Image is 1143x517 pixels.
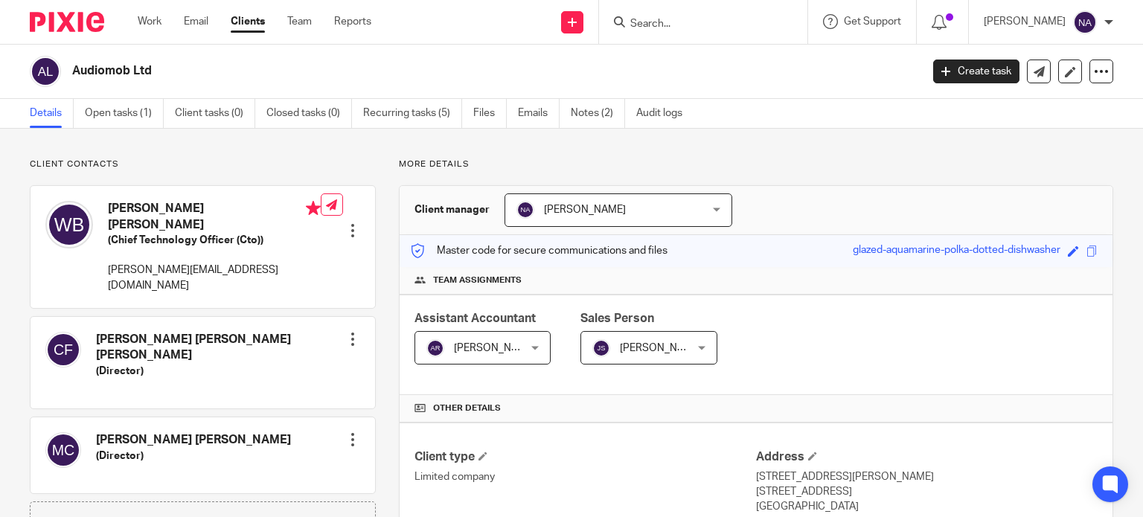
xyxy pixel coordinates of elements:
[287,14,312,29] a: Team
[853,243,1060,260] div: glazed-aquamarine-polka-dotted-dishwasher
[85,99,164,128] a: Open tasks (1)
[933,60,1019,83] a: Create task
[844,16,901,27] span: Get Support
[108,201,321,233] h4: [PERSON_NAME] [PERSON_NAME]
[30,56,61,87] img: svg%3E
[571,99,625,128] a: Notes (2)
[592,339,610,357] img: svg%3E
[45,332,81,367] img: svg%3E
[756,484,1098,499] p: [STREET_ADDRESS]
[96,432,291,448] h4: [PERSON_NAME] [PERSON_NAME]
[756,469,1098,484] p: [STREET_ADDRESS][PERSON_NAME]
[756,499,1098,514] p: [GEOGRAPHIC_DATA]
[580,312,654,324] span: Sales Person
[231,14,265,29] a: Clients
[414,202,490,217] h3: Client manager
[414,312,536,324] span: Assistant Accountant
[363,99,462,128] a: Recurring tasks (5)
[414,449,756,465] h4: Client type
[518,99,560,128] a: Emails
[636,99,694,128] a: Audit logs
[108,263,321,293] p: [PERSON_NAME][EMAIL_ADDRESS][DOMAIN_NAME]
[45,201,93,248] img: svg%3E
[411,243,667,258] p: Master code for secure communications and files
[473,99,507,128] a: Files
[433,274,522,286] span: Team assignments
[184,14,208,29] a: Email
[414,469,756,484] p: Limited company
[756,449,1098,465] h4: Address
[426,339,444,357] img: svg%3E
[306,201,321,216] i: Primary
[544,205,626,215] span: [PERSON_NAME]
[433,402,501,414] span: Other details
[175,99,255,128] a: Client tasks (0)
[1073,10,1097,34] img: svg%3E
[96,449,291,463] h5: (Director)
[45,432,81,468] img: svg%3E
[399,158,1113,170] p: More details
[516,201,534,219] img: svg%3E
[30,158,376,170] p: Client contacts
[30,99,74,128] a: Details
[334,14,371,29] a: Reports
[629,18,763,31] input: Search
[454,343,536,353] span: [PERSON_NAME]
[30,12,104,32] img: Pixie
[72,63,743,79] h2: Audiomob Ltd
[984,14,1066,29] p: [PERSON_NAME]
[620,343,702,353] span: [PERSON_NAME]
[96,364,345,379] h5: (Director)
[108,233,321,248] h5: (Chief Technology Officer (Cto))
[266,99,352,128] a: Closed tasks (0)
[138,14,161,29] a: Work
[96,332,345,364] h4: [PERSON_NAME] [PERSON_NAME] [PERSON_NAME]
